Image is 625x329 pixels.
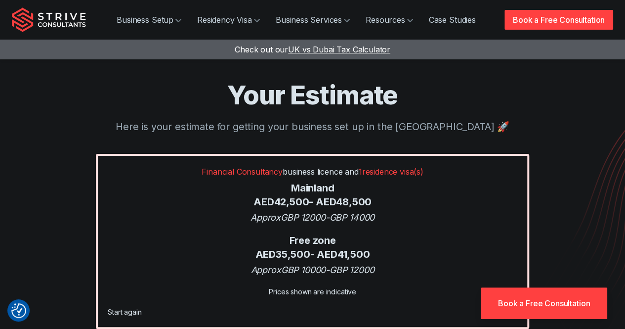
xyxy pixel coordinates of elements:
img: Revisit consent button [11,303,26,318]
a: Case Studies [421,10,484,30]
a: Book a Free Consultation [481,287,607,319]
a: Start again [108,308,141,316]
div: Approx GBP 12000 - GBP 14000 [108,211,517,224]
p: Here is your estimate for getting your business set up in the [GEOGRAPHIC_DATA] 🚀 [12,119,613,134]
div: Free zone AED 35,500 - AED 41,500 [108,234,517,261]
span: 1 residence visa(s) [359,167,423,177]
a: Residency Visa [189,10,268,30]
button: Consent Preferences [11,303,26,318]
h1: Your Estimate [12,79,613,111]
div: Approx GBP 10000 - GBP 12000 [108,263,517,277]
a: Business Setup [109,10,189,30]
a: Business Services [268,10,358,30]
span: Financial Consultancy [202,167,283,177]
a: Book a Free Consultation [504,10,613,30]
span: UK vs Dubai Tax Calculator [288,45,390,54]
img: Strive Consultants [12,7,86,32]
a: Resources [358,10,421,30]
div: Prices shown are indicative [108,286,517,297]
a: Check out ourUK vs Dubai Tax Calculator [235,45,390,54]
p: business licence and [108,166,517,178]
div: Mainland AED 42,500 - AED 48,500 [108,182,517,209]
